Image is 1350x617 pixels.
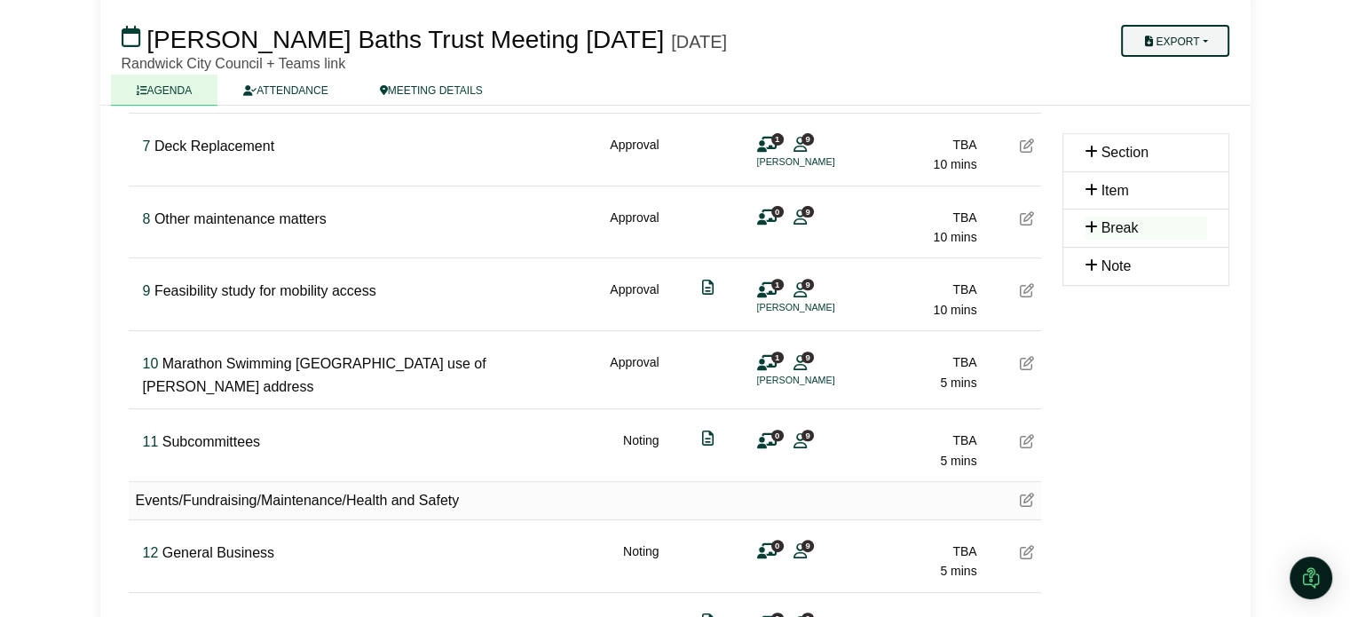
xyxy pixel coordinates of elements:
span: Click to fine tune number [143,138,151,154]
span: General Business [162,545,274,560]
span: Item [1101,183,1129,198]
div: TBA [853,208,977,227]
button: Export [1121,25,1228,57]
div: Approval [610,135,659,175]
span: Note [1101,258,1132,273]
span: 9 [801,352,814,363]
span: 0 [771,206,784,218]
span: 5 mins [940,454,976,468]
span: Section [1101,145,1149,160]
span: 9 [801,430,814,441]
span: Click to fine tune number [143,356,159,371]
div: Approval [610,280,659,320]
div: TBA [853,431,977,450]
span: 10 mins [933,303,976,317]
div: TBA [853,135,977,154]
span: 9 [801,133,814,145]
li: [PERSON_NAME] [757,154,890,170]
span: 0 [771,430,784,441]
a: AGENDA [111,75,218,106]
div: Approval [610,208,659,248]
div: TBA [853,542,977,561]
span: 1 [771,133,784,145]
li: [PERSON_NAME] [757,300,890,315]
div: [DATE] [671,31,727,52]
span: 10 mins [933,230,976,244]
span: Click to fine tune number [143,545,159,560]
span: Deck Replacement [154,138,274,154]
div: Approval [610,352,659,398]
span: 1 [771,352,784,363]
div: Noting [623,542,659,581]
span: Click to fine tune number [143,211,151,226]
span: Events/Fundraising/Maintenance/Health and Safety [136,493,460,508]
div: Noting [623,431,659,471]
span: [PERSON_NAME] Baths Trust Meeting [DATE] [146,26,664,53]
li: [PERSON_NAME] [757,373,890,388]
span: 9 [801,206,814,218]
span: Randwick City Council + Teams link [122,56,346,71]
span: 0 [771,540,784,551]
div: Open Intercom Messenger [1290,557,1332,599]
span: Feasibility study for mobility access [154,283,376,298]
span: 1 [771,279,784,290]
span: 5 mins [940,564,976,578]
span: 9 [801,279,814,290]
div: TBA [853,280,977,299]
span: 5 mins [940,376,976,390]
span: Subcommittees [162,434,260,449]
span: 10 mins [933,157,976,171]
span: Break [1101,220,1139,235]
a: MEETING DETAILS [354,75,509,106]
span: Click to fine tune number [143,434,159,449]
a: ATTENDANCE [217,75,353,106]
div: TBA [853,352,977,372]
span: Marathon Swimming [GEOGRAPHIC_DATA] use of [PERSON_NAME] address [143,356,486,394]
span: 9 [801,540,814,551]
span: Other maintenance matters [154,211,327,226]
span: Click to fine tune number [143,283,151,298]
